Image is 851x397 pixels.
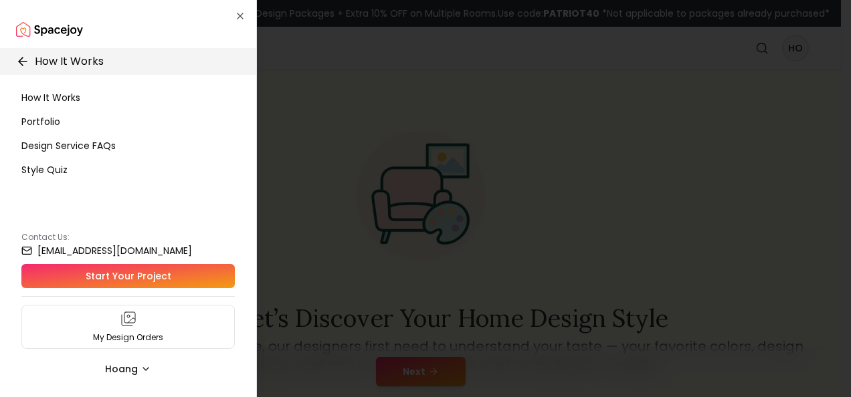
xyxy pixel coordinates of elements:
a: My Design Orders [21,305,235,349]
button: Hoang [21,357,235,381]
span: Portfolio [21,115,60,128]
img: Spacejoy Logo [16,16,83,43]
span: Style Quiz [21,163,68,176]
a: [EMAIL_ADDRESS][DOMAIN_NAME] [21,245,235,256]
p: How It Works [35,53,104,70]
small: [EMAIL_ADDRESS][DOMAIN_NAME] [37,246,192,255]
a: Spacejoy [16,16,83,43]
p: My Design Orders [93,332,163,343]
span: Design Service FAQs [21,139,116,152]
p: Contact Us: [21,232,235,243]
a: Start Your Project [21,264,235,288]
span: How It Works [21,91,80,104]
